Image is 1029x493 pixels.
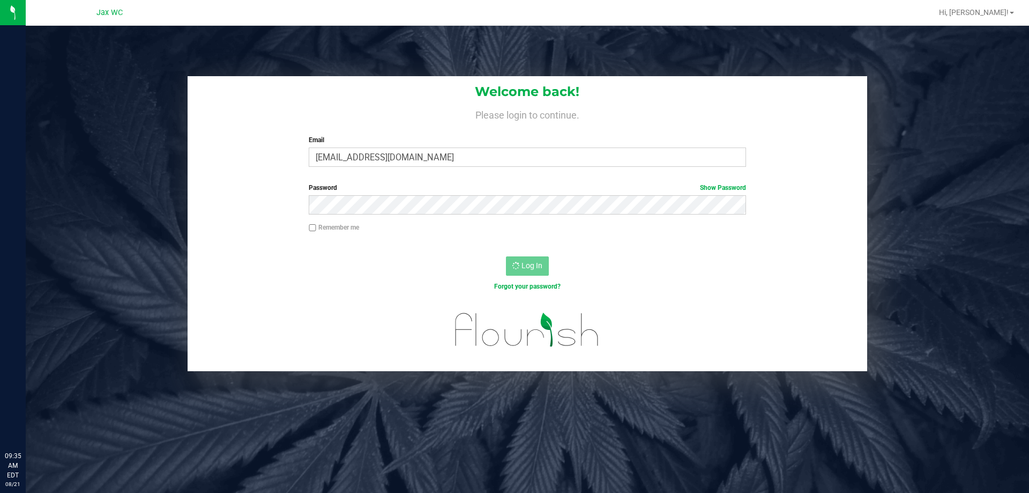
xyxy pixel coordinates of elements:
[309,224,316,232] input: Remember me
[494,283,561,290] a: Forgot your password?
[442,303,612,357] img: flourish_logo.svg
[5,480,21,488] p: 08/21
[188,107,867,120] h4: Please login to continue.
[521,261,542,270] span: Log In
[939,8,1009,17] span: Hi, [PERSON_NAME]!
[700,184,746,192] a: Show Password
[506,256,549,276] button: Log In
[188,85,867,99] h1: Welcome back!
[309,184,337,192] span: Password
[5,451,21,480] p: 09:35 AM EDT
[309,223,359,232] label: Remember me
[96,8,123,17] span: Jax WC
[309,135,745,145] label: Email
